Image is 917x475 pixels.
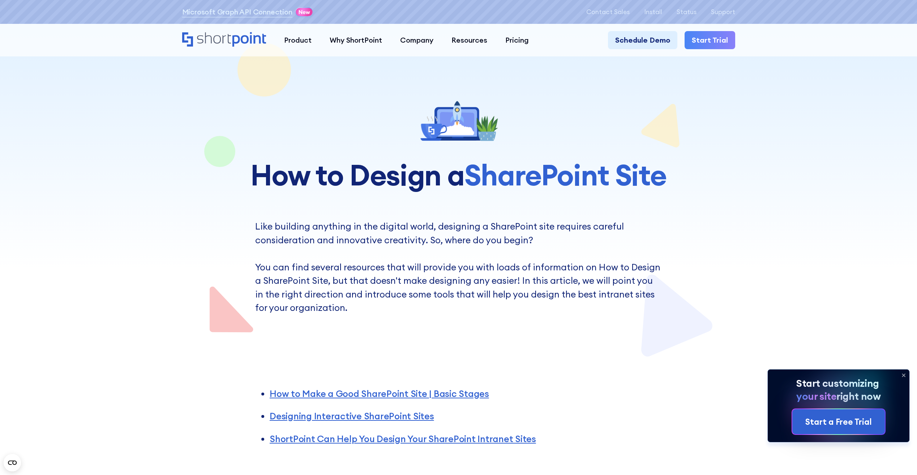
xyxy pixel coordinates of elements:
div: Company [400,35,433,46]
a: Pricing [496,31,538,49]
a: Resources [442,31,496,49]
a: Status [677,8,697,16]
a: Start a Free Trial [792,409,885,435]
a: Microsoft Graph API Connection [182,7,292,17]
a: Start Trial [685,31,735,49]
span: SharePoint Site [464,157,667,193]
a: Company [391,31,442,49]
div: Resources [451,35,487,46]
h1: How to Design a [242,159,676,191]
a: Designing Interactive SharePoint Sites [270,410,434,422]
button: Open CMP widget [4,454,21,471]
div: Why ShortPoint [330,35,382,46]
iframe: Chat Widget [881,440,917,475]
a: Product [275,31,321,49]
a: Support [711,8,735,16]
a: Contact Sales [586,8,630,16]
a: ShortPoint Can Help You Design Your SharePoint Intranet Sites [270,433,536,445]
div: Start a Free Trial [805,416,872,428]
p: Like building anything in the digital world, designing a SharePoint site requires careful conside... [255,220,662,315]
a: Home [182,32,266,48]
div: Product [284,35,312,46]
a: How to Make a Good SharePoint Site | Basic Stages [270,388,489,399]
div: Pricing [505,35,529,46]
a: Install [644,8,662,16]
a: Why ShortPoint [321,31,391,49]
a: Schedule Demo [608,31,677,49]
